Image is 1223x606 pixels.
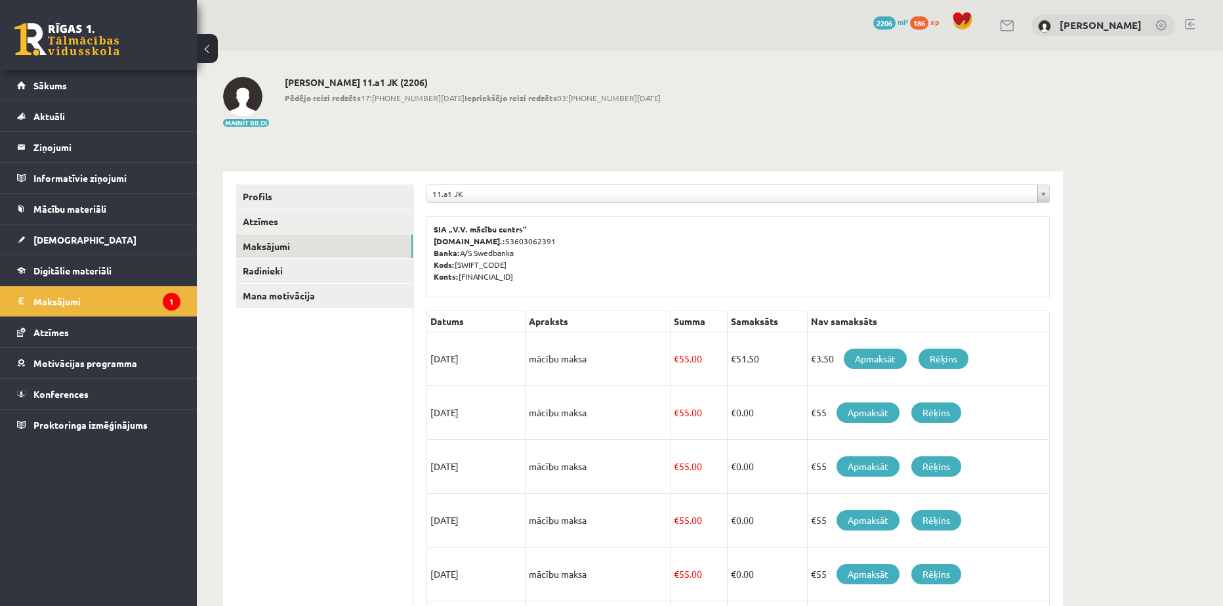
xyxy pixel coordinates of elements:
[807,332,1049,386] td: €3.50
[731,406,736,418] span: €
[285,77,661,88] h2: [PERSON_NAME] 11.a1 JK (2206)
[930,16,939,27] span: xp
[33,234,136,246] span: [DEMOGRAPHIC_DATA]
[731,460,736,472] span: €
[427,440,526,494] td: [DATE]
[807,548,1049,601] td: €55
[526,440,671,494] td: mācību maksa
[17,163,180,193] a: Informatīvie ziņojumi
[670,440,727,494] td: 55.00
[434,271,459,282] b: Konts:
[427,548,526,601] td: [DATE]
[17,255,180,286] a: Digitālie materiāli
[911,402,961,423] a: Rēķins
[236,209,413,234] a: Atzīmes
[33,388,89,400] span: Konferences
[236,234,413,259] a: Maksājumi
[236,284,413,308] a: Mana motivācija
[674,514,679,526] span: €
[427,185,1049,202] a: 11.a1 JK
[731,353,736,364] span: €
[17,379,180,409] a: Konferences
[223,77,262,116] img: Baiba Gertnere
[14,23,119,56] a: Rīgas 1. Tālmācības vidusskola
[33,419,148,431] span: Proktoringa izmēģinājums
[807,386,1049,440] td: €55
[427,332,526,386] td: [DATE]
[727,332,807,386] td: 51.50
[910,16,928,30] span: 186
[911,510,961,530] a: Rēķins
[17,132,180,162] a: Ziņojumi
[807,311,1049,332] th: Nav samaksāts
[727,548,807,601] td: 0.00
[910,16,945,27] a: 186 xp
[17,348,180,378] a: Motivācijas programma
[17,317,180,347] a: Atzīmes
[33,110,65,122] span: Aktuāli
[434,223,1043,282] p: 53603062391 A/S Swedbanka [SWIFT_CODE] [FINANCIAL_ID]
[33,203,106,215] span: Mācību materiāli
[1060,18,1142,32] a: [PERSON_NAME]
[670,386,727,440] td: 55.00
[526,332,671,386] td: mācību maksa
[731,514,736,526] span: €
[17,225,180,255] a: [DEMOGRAPHIC_DATA]
[33,357,137,369] span: Motivācijas programma
[17,101,180,131] a: Aktuāli
[873,16,908,27] a: 2206 mP
[465,93,557,103] b: Iepriekšējo reizi redzēts
[33,286,180,316] legend: Maksājumi
[837,564,900,584] a: Apmaksāt
[674,353,679,364] span: €
[1038,20,1051,33] img: Baiba Gertnere
[432,185,1032,202] span: 11.a1 JK
[163,293,180,311] i: 1
[427,494,526,548] td: [DATE]
[674,568,679,580] span: €
[434,259,455,270] b: Kods:
[526,494,671,548] td: mācību maksa
[837,510,900,530] a: Apmaksāt
[33,132,180,162] legend: Ziņojumi
[33,326,69,338] span: Atzīmes
[727,494,807,548] td: 0.00
[674,406,679,418] span: €
[727,386,807,440] td: 0.00
[17,194,180,224] a: Mācību materiāli
[17,70,180,100] a: Sākums
[731,568,736,580] span: €
[911,564,961,584] a: Rēķins
[911,456,961,477] a: Rēķins
[223,119,269,127] button: Mainīt bildi
[285,93,361,103] b: Pēdējo reizi redzēts
[434,224,528,234] b: SIA „V.V. mācību centrs”
[434,248,460,258] b: Banka:
[873,16,896,30] span: 2206
[898,16,908,27] span: mP
[33,265,112,276] span: Digitālie materiāli
[33,79,67,91] span: Sākums
[807,440,1049,494] td: €55
[17,286,180,316] a: Maksājumi1
[670,548,727,601] td: 55.00
[670,494,727,548] td: 55.00
[674,460,679,472] span: €
[526,386,671,440] td: mācību maksa
[919,349,968,369] a: Rēķins
[844,349,907,369] a: Apmaksāt
[434,236,505,246] b: [DOMAIN_NAME].:
[727,311,807,332] th: Samaksāts
[670,332,727,386] td: 55.00
[526,311,671,332] th: Apraksts
[236,184,413,209] a: Profils
[837,456,900,477] a: Apmaksāt
[727,440,807,494] td: 0.00
[285,92,661,104] span: 17:[PHONE_NUMBER][DATE] 03:[PHONE_NUMBER][DATE]
[33,163,180,193] legend: Informatīvie ziņojumi
[670,311,727,332] th: Summa
[807,494,1049,548] td: €55
[427,386,526,440] td: [DATE]
[837,402,900,423] a: Apmaksāt
[236,259,413,283] a: Radinieki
